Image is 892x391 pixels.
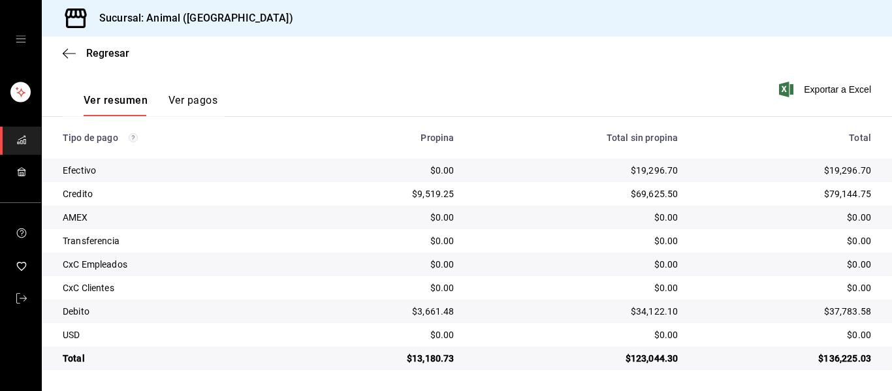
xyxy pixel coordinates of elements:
[310,187,454,200] div: $9,519.25
[168,94,217,116] button: Ver pagos
[699,352,871,365] div: $136,225.03
[310,305,454,318] div: $3,661.48
[699,328,871,341] div: $0.00
[63,352,289,365] div: Total
[475,187,678,200] div: $69,625.50
[310,133,454,143] div: Propina
[86,47,129,59] span: Regresar
[475,305,678,318] div: $34,122.10
[63,164,289,177] div: Efectivo
[475,211,678,224] div: $0.00
[129,133,138,142] svg: Los pagos realizados con Pay y otras terminales son montos brutos.
[310,258,454,271] div: $0.00
[310,164,454,177] div: $0.00
[699,305,871,318] div: $37,783.58
[699,281,871,294] div: $0.00
[699,133,871,143] div: Total
[475,328,678,341] div: $0.00
[16,34,26,44] button: open drawer
[63,328,289,341] div: USD
[699,211,871,224] div: $0.00
[63,234,289,247] div: Transferencia
[63,211,289,224] div: AMEX
[63,305,289,318] div: Debito
[475,281,678,294] div: $0.00
[84,94,148,116] button: Ver resumen
[310,281,454,294] div: $0.00
[63,281,289,294] div: CxC Clientes
[63,133,289,143] div: Tipo de pago
[475,234,678,247] div: $0.00
[699,258,871,271] div: $0.00
[63,258,289,271] div: CxC Empleados
[699,187,871,200] div: $79,144.75
[310,234,454,247] div: $0.00
[782,82,871,97] button: Exportar a Excel
[310,328,454,341] div: $0.00
[63,47,129,59] button: Regresar
[84,94,217,116] div: navigation tabs
[699,234,871,247] div: $0.00
[475,258,678,271] div: $0.00
[699,164,871,177] div: $19,296.70
[89,10,293,26] h3: Sucursal: Animal ([GEOGRAPHIC_DATA])
[475,352,678,365] div: $123,044.30
[310,211,454,224] div: $0.00
[310,352,454,365] div: $13,180.73
[475,133,678,143] div: Total sin propina
[63,187,289,200] div: Credito
[475,164,678,177] div: $19,296.70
